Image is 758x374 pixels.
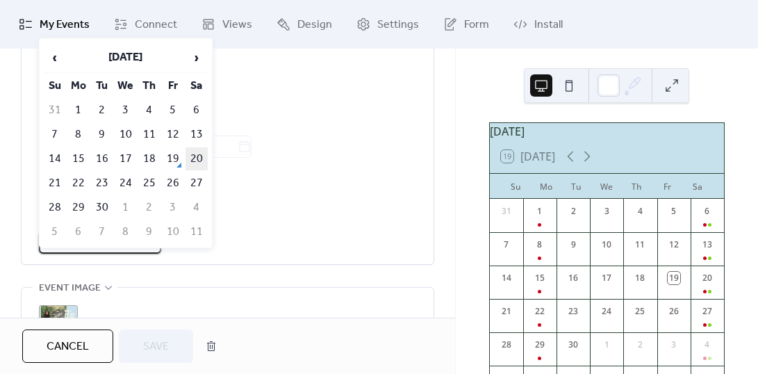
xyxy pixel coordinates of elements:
span: Event image [39,280,101,297]
td: 5 [44,220,66,243]
td: 6 [67,220,90,243]
div: 9 [567,238,579,251]
span: Views [222,17,252,33]
td: 8 [67,123,90,146]
div: Th [622,174,652,199]
td: 2 [91,99,113,122]
th: Fr [162,74,184,97]
div: Sa [682,174,713,199]
div: 28 [500,339,513,351]
td: 8 [115,220,137,243]
td: 21 [44,172,66,195]
div: We [591,174,622,199]
a: My Events [8,6,100,43]
div: 13 [701,238,714,251]
div: 7 [500,238,513,251]
th: Mo [67,74,90,97]
td: 13 [186,123,208,146]
div: 31 [500,205,513,218]
td: 9 [138,220,160,243]
span: Cancel [47,339,89,355]
div: 24 [600,305,613,318]
div: ; [39,305,78,344]
td: 30 [91,196,113,219]
td: 3 [115,99,137,122]
div: 14 [500,272,513,284]
td: 29 [67,196,90,219]
td: 25 [138,172,160,195]
a: Design [266,6,343,43]
div: 3 [600,205,613,218]
td: 11 [138,123,160,146]
span: Form [464,17,489,33]
div: 16 [567,272,579,284]
td: 19 [162,147,184,170]
div: Su [501,174,532,199]
div: 4 [701,339,714,351]
div: 15 [534,272,546,284]
div: 29 [534,339,546,351]
span: [DATE] [62,200,416,217]
div: [DATE] [490,123,724,140]
td: 6 [186,99,208,122]
td: 15 [67,147,90,170]
td: 7 [91,220,113,243]
td: 17 [115,147,137,170]
th: We [115,74,137,97]
td: 3 [162,196,184,219]
div: Repeat on [39,49,413,66]
th: [DATE] [67,43,184,73]
td: 2 [138,196,160,219]
div: 6 [701,205,714,218]
div: 10 [600,238,613,251]
div: 21 [500,305,513,318]
td: 12 [162,123,184,146]
div: 20 [701,272,714,284]
td: 10 [162,220,184,243]
span: Connect [135,17,177,33]
div: Ends [39,101,413,118]
td: 1 [67,99,90,122]
td: 24 [115,172,137,195]
div: 11 [634,238,646,251]
td: 31 [44,99,66,122]
div: 2 [634,339,646,351]
span: › [186,44,207,72]
td: 10 [115,123,137,146]
th: Sa [186,74,208,97]
div: Fr [652,174,683,199]
button: Cancel [22,330,113,363]
div: 3 [668,339,680,351]
td: 11 [186,220,208,243]
div: 19 [668,272,680,284]
span: ‹ [44,44,65,72]
td: 4 [186,196,208,219]
div: 2 [567,205,579,218]
td: 16 [91,147,113,170]
div: 1 [534,205,546,218]
td: 7 [44,123,66,146]
div: 27 [701,305,714,318]
div: 25 [634,305,646,318]
div: Tu [561,174,592,199]
td: 5 [162,99,184,122]
span: My Events [40,17,90,33]
a: Form [433,6,500,43]
div: 30 [567,339,579,351]
div: 18 [634,272,646,284]
a: Connect [104,6,188,43]
div: 8 [534,238,546,251]
div: Mo [531,174,561,199]
span: Settings [377,17,419,33]
a: Settings [346,6,429,43]
td: 22 [67,172,90,195]
th: Su [44,74,66,97]
td: 26 [162,172,184,195]
a: Install [503,6,573,43]
span: Excluded dates [39,175,416,192]
td: 1 [115,196,137,219]
div: 12 [668,238,680,251]
div: 17 [600,272,613,284]
td: 27 [186,172,208,195]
